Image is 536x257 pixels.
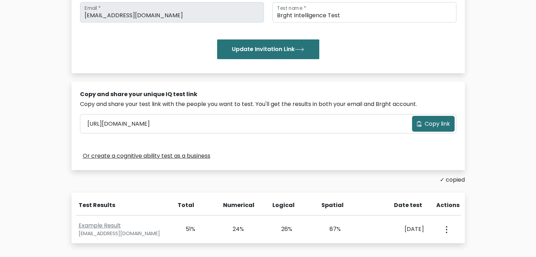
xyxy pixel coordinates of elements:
div: 87% [321,225,341,233]
div: Spatial [321,201,342,209]
div: 24% [224,225,244,233]
div: Total [174,201,195,209]
div: 51% [175,225,196,233]
div: [DATE] [369,225,424,233]
div: Date test [371,201,428,209]
div: Numerical [223,201,244,209]
a: Or create a cognitive ability test as a business [83,152,210,160]
div: Copy and share your unique IQ test link [80,90,456,99]
div: Test Results [79,201,166,209]
input: Test name [272,2,456,23]
div: Actions [436,201,461,209]
div: Logical [272,201,293,209]
span: Copy link [425,120,450,128]
div: [EMAIL_ADDRESS][DOMAIN_NAME] [79,230,167,237]
button: Copy link [412,116,455,132]
input: Email [80,2,264,23]
div: ✓ copied [72,176,465,184]
div: Copy and share your test link with the people you want to test. You'll get the results in both yo... [80,100,456,108]
button: Update Invitation Link [217,39,319,59]
a: Example Result [79,221,121,230]
div: 26% [272,225,292,233]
